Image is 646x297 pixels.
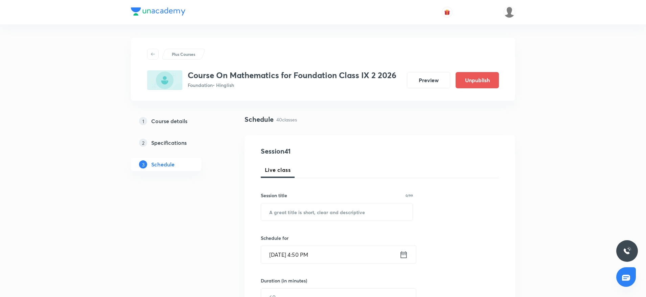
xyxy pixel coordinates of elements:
[623,247,631,255] img: ttu
[131,7,185,16] img: Company Logo
[131,114,223,128] a: 1Course details
[265,166,291,174] span: Live class
[151,139,187,147] h5: Specifications
[261,234,413,242] h6: Schedule for
[442,7,453,18] button: avatar
[456,72,499,88] button: Unpublish
[131,7,185,17] a: Company Logo
[261,277,307,284] h6: Duration (in minutes)
[188,82,396,89] p: Foundation • Hinglish
[139,160,147,168] p: 3
[261,192,287,199] h6: Session title
[139,117,147,125] p: 1
[131,136,223,150] a: 2Specifications
[139,139,147,147] p: 2
[261,203,413,221] input: A great title is short, clear and descriptive
[151,117,187,125] h5: Course details
[261,146,384,156] h4: Session 41
[151,160,175,168] h5: Schedule
[407,72,450,88] button: Preview
[444,9,450,15] img: avatar
[172,51,195,57] p: Plus Courses
[245,114,274,124] h4: Schedule
[406,194,413,197] p: 0/99
[188,70,396,80] h3: Course On Mathematics for Foundation Class IX 2 2026
[147,70,182,90] img: 3052219C-2095-412A-A648-ACE3DA3197F8_plus.png
[276,116,297,123] p: 40 classes
[504,6,515,18] img: Ankit Porwal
